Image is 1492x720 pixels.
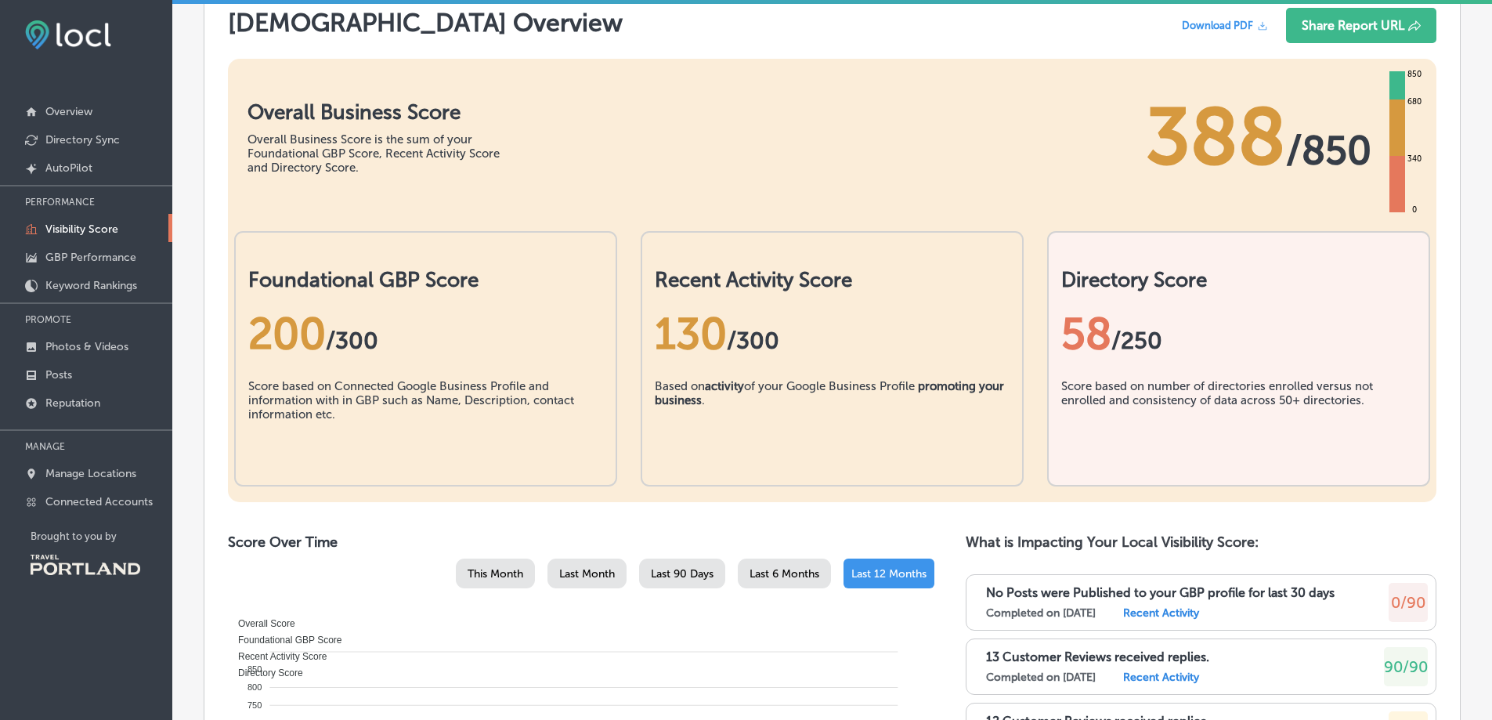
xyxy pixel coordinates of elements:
[1404,96,1425,108] div: 680
[1384,657,1428,676] span: 90/90
[1286,8,1436,43] button: Share Report URL
[986,585,1335,600] p: No Posts were Published to your GBP profile for last 30 days
[247,132,522,175] div: Overall Business Score is the sum of your Foundational GBP Score, Recent Activity Score and Direc...
[45,340,128,353] p: Photos & Videos
[226,635,342,646] span: Foundational GBP Score
[247,700,262,710] tspan: 750
[226,651,327,662] span: Recent Activity Score
[45,105,92,118] p: Overview
[655,379,1004,407] b: promoting your business
[986,649,1209,664] p: 13 Customer Reviews received replies.
[1061,308,1416,360] div: 58
[45,396,100,410] p: Reputation
[1146,90,1286,184] span: 388
[655,268,1010,292] h2: Recent Activity Score
[966,534,1436,551] h2: What is Impacting Your Local Visibility Score:
[705,379,744,393] b: activity
[25,20,111,49] img: fda3e92497d09a02dc62c9cd864e3231.png
[1111,327,1162,355] span: /250
[1286,127,1371,174] span: / 850
[559,567,615,581] span: Last Month
[228,8,623,51] h1: [DEMOGRAPHIC_DATA] Overview
[1123,606,1199,620] label: Recent Activity
[750,567,819,581] span: Last 6 Months
[31,555,140,575] img: Travel Portland
[45,495,153,508] p: Connected Accounts
[247,664,262,674] tspan: 850
[226,668,303,678] span: Directory Score
[468,567,523,581] span: This Month
[851,567,927,581] span: Last 12 Months
[45,467,136,480] p: Manage Locations
[986,606,1096,620] label: Completed on [DATE]
[45,133,120,147] p: Directory Sync
[45,161,92,175] p: AutoPilot
[1061,379,1416,458] div: Score based on number of directories enrolled versus not enrolled and consistency of data across ...
[226,618,295,629] span: Overall Score
[655,308,1010,360] div: 130
[248,379,603,458] div: Score based on Connected Google Business Profile and information with in GBP such as Name, Descri...
[1404,68,1425,81] div: 850
[248,308,603,360] div: 200
[326,327,378,355] span: / 300
[45,251,136,264] p: GBP Performance
[45,368,72,382] p: Posts
[1409,204,1420,216] div: 0
[1061,268,1416,292] h2: Directory Score
[1391,593,1425,612] span: 0/90
[31,530,172,542] p: Brought to you by
[45,223,118,236] p: Visibility Score
[1123,671,1199,684] label: Recent Activity
[45,279,137,292] p: Keyword Rankings
[247,682,262,692] tspan: 800
[651,567,713,581] span: Last 90 Days
[986,671,1096,684] label: Completed on [DATE]
[655,379,1010,458] div: Based on of your Google Business Profile .
[1182,20,1253,31] span: Download PDF
[1404,153,1425,165] div: 340
[248,268,603,292] h2: Foundational GBP Score
[247,100,522,125] h1: Overall Business Score
[727,327,779,355] span: /300
[228,534,934,551] h2: Score Over Time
